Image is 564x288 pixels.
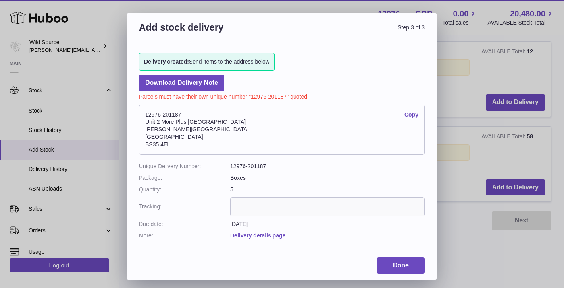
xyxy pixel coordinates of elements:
[139,91,425,101] p: Parcels must have their own unique number "12976-201187" quoted.
[139,105,425,155] address: 12976-201187 Unit 2 More Plus [GEOGRAPHIC_DATA] [PERSON_NAME][GEOGRAPHIC_DATA] [GEOGRAPHIC_DATA] ...
[139,232,230,239] dt: More:
[144,58,189,65] strong: Delivery created!
[139,186,230,193] dt: Quantity:
[230,186,425,193] dd: 5
[139,220,230,228] dt: Due date:
[139,163,230,170] dt: Unique Delivery Number:
[230,163,425,170] dd: 12976-201187
[377,257,425,274] a: Done
[230,174,425,182] dd: Boxes
[230,220,425,228] dd: [DATE]
[404,111,418,119] a: Copy
[282,21,425,43] span: Step 3 of 3
[230,232,285,239] a: Delivery details page
[139,197,230,216] dt: Tracking:
[139,21,282,43] h3: Add stock delivery
[139,174,230,182] dt: Package:
[139,75,224,91] a: Download Delivery Note
[144,58,269,66] span: Send items to the address below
